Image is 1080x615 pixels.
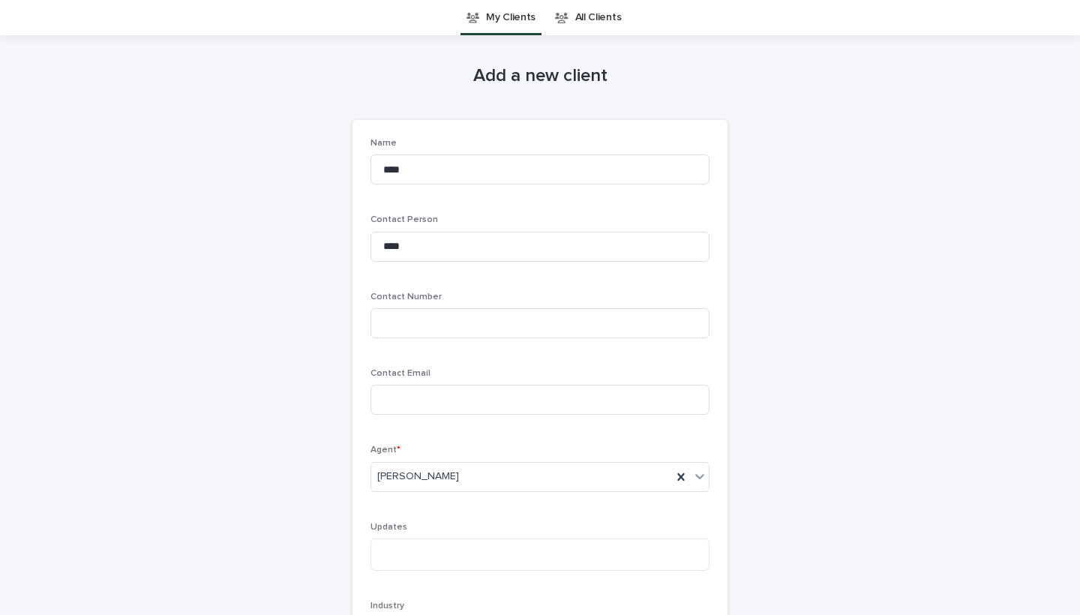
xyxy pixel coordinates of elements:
[352,65,727,87] h1: Add a new client
[370,292,442,301] span: Contact Number
[370,215,438,224] span: Contact Person
[370,601,404,610] span: Industry
[370,369,430,378] span: Contact Email
[377,469,459,484] span: [PERSON_NAME]
[370,523,407,532] span: Updates
[370,445,400,454] span: Agent
[370,139,397,148] span: Name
